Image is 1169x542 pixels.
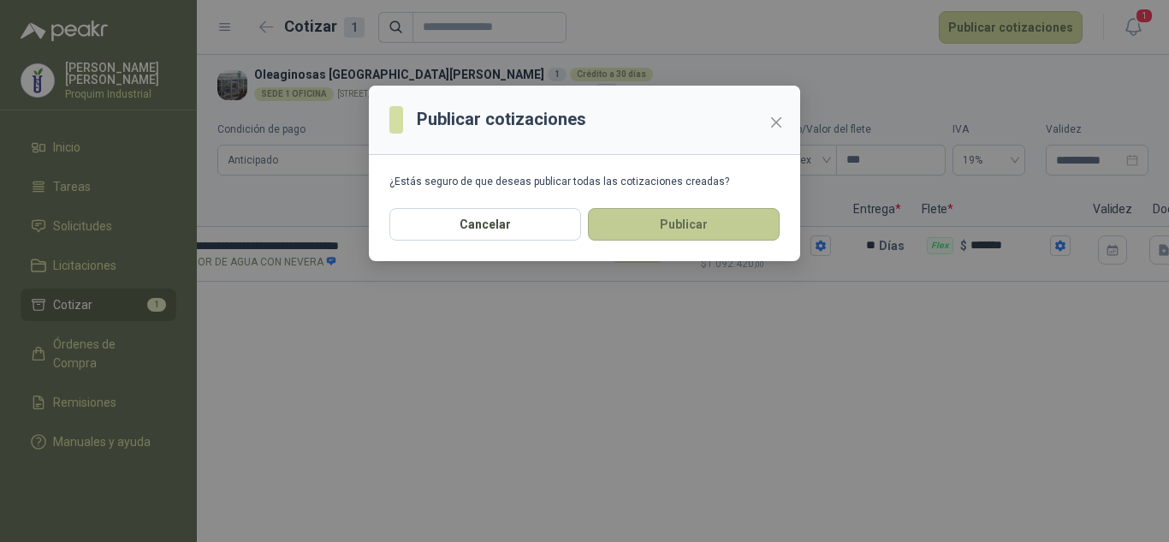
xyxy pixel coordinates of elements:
[763,109,790,136] button: Close
[389,208,581,241] button: Cancelar
[417,106,586,133] h3: Publicar cotizaciones
[389,176,780,188] div: ¿Estás seguro de que deseas publicar todas las cotizaciones creadas?
[769,116,783,129] span: close
[588,208,780,241] button: Publicar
